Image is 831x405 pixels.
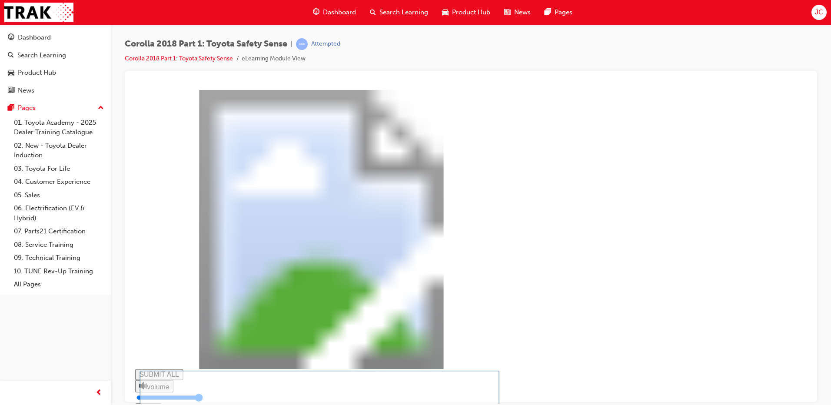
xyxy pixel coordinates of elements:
button: Pages [3,100,107,116]
button: DashboardSearch LearningProduct HubNews [3,28,107,100]
span: prev-icon [96,388,102,398]
span: pages-icon [8,104,14,112]
a: pages-iconPages [538,3,579,21]
a: 01. Toyota Academy - 2025 Dealer Training Catalogue [10,116,107,139]
span: Dashboard [323,7,356,17]
span: guage-icon [8,34,14,42]
li: eLearning Module View [242,54,306,64]
a: news-iconNews [497,3,538,21]
a: guage-iconDashboard [306,3,363,21]
span: news-icon [8,87,14,95]
span: news-icon [504,7,511,18]
button: JC [811,5,827,20]
span: car-icon [442,7,449,18]
span: guage-icon [313,7,319,18]
a: 04. Customer Experience [10,175,107,189]
span: Product Hub [452,7,490,17]
span: learningRecordVerb_ATTEMPT-icon [296,38,308,50]
a: 09. Technical Training [10,251,107,265]
span: Pages [555,7,572,17]
span: News [514,7,531,17]
a: 03. Toyota For Life [10,162,107,176]
span: search-icon [370,7,376,18]
div: Dashboard [18,33,51,43]
a: 06. Electrification (EV & Hybrid) [10,202,107,225]
a: 07. Parts21 Certification [10,225,107,238]
a: 05. Sales [10,189,107,202]
a: car-iconProduct Hub [435,3,497,21]
div: Pages [18,103,36,113]
a: Dashboard [3,30,107,46]
span: car-icon [8,69,14,77]
a: Corolla 2018 Part 1: Toyota Safety Sense [125,55,233,62]
span: search-icon [8,52,14,60]
a: All Pages [10,278,107,291]
span: | [291,39,293,49]
span: pages-icon [545,7,551,18]
img: Trak [4,3,73,22]
div: News [18,86,34,96]
div: Search Learning [17,50,66,60]
span: Corolla 2018 Part 1: Toyota Safety Sense [125,39,287,49]
a: Product Hub [3,65,107,81]
a: 08. Service Training [10,238,107,252]
div: Attempted [311,40,340,48]
a: Search Learning [3,47,107,63]
span: Search Learning [379,7,428,17]
a: search-iconSearch Learning [363,3,435,21]
span: JC [815,7,823,17]
span: up-icon [98,103,104,114]
a: 02. New - Toyota Dealer Induction [10,139,107,162]
a: 10. TUNE Rev-Up Training [10,265,107,278]
div: Product Hub [18,68,56,78]
a: News [3,83,107,99]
